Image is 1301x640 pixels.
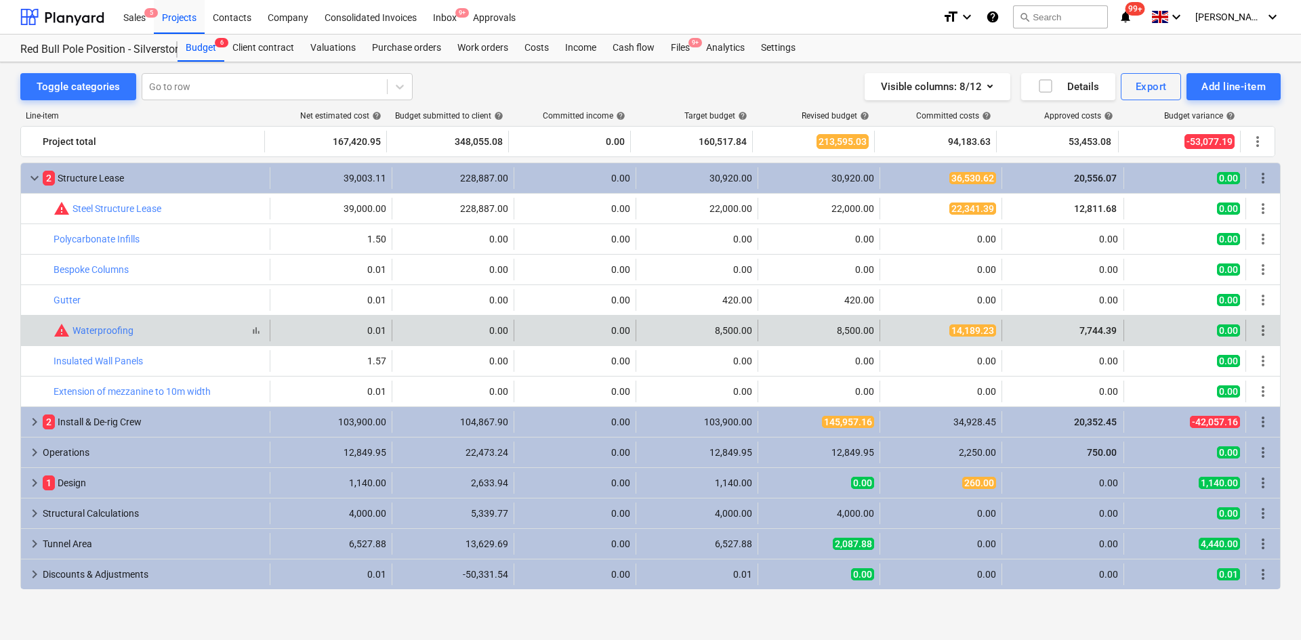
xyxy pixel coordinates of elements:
[395,111,503,121] div: Budget submitted to client
[276,477,386,488] div: 1,140.00
[642,477,752,488] div: 1,140.00
[1233,575,1301,640] iframe: Chat Widget
[764,325,874,336] div: 8,500.00
[26,475,43,491] span: keyboard_arrow_right
[26,536,43,552] span: keyboard_arrow_right
[398,264,508,275] div: 0.00
[1168,9,1184,25] i: keyboard_arrow_down
[520,203,630,214] div: 0.00
[851,477,874,489] span: 0.00
[764,203,874,214] div: 22,000.00
[636,131,747,152] div: 160,517.84
[1044,111,1113,121] div: Approved costs
[520,325,630,336] div: 0.00
[1037,78,1099,95] div: Details
[276,356,386,366] div: 1.57
[276,325,386,336] div: 0.01
[398,569,508,580] div: -50,331.54
[949,324,996,337] span: 14,189.23
[398,386,508,397] div: 0.00
[276,234,386,244] div: 1.50
[398,173,508,184] div: 228,887.00
[144,8,158,18] span: 5
[642,447,752,458] div: 12,849.95
[1217,446,1240,458] span: 0.00
[276,538,386,549] div: 6,527.88
[520,508,630,519] div: 0.00
[1008,508,1118,519] div: 0.00
[1217,294,1240,306] span: 0.00
[979,111,991,121] span: help
[520,356,630,366] div: 0.00
[604,35,663,62] a: Cash flow
[520,173,630,184] div: 0.00
[886,538,996,549] div: 0.00
[54,356,143,366] a: Insulated Wall Panels
[886,234,996,244] div: 0.00
[959,9,975,25] i: keyboard_arrow_down
[886,295,996,305] div: 0.00
[26,566,43,582] span: keyboard_arrow_right
[449,35,516,62] a: Work orders
[1250,133,1266,150] span: More actions
[764,264,874,275] div: 0.00
[43,167,264,189] div: Structure Lease
[698,35,753,62] div: Analytics
[663,35,698,62] div: Files
[398,295,508,305] div: 0.00
[1223,111,1235,121] span: help
[1217,233,1240,245] span: 0.00
[1021,73,1115,100] button: Details
[986,9,999,25] i: Knowledge base
[1255,200,1271,217] span: More actions
[764,234,874,244] div: 0.00
[520,447,630,458] div: 0.00
[276,508,386,519] div: 4,000.00
[857,111,869,121] span: help
[369,111,381,121] span: help
[886,508,996,519] div: 0.00
[1255,536,1271,552] span: More actions
[1126,2,1145,16] span: 99+
[1008,264,1118,275] div: 0.00
[392,131,503,152] div: 348,055.08
[557,35,604,62] a: Income
[886,417,996,427] div: 34,928.45
[764,508,874,519] div: 4,000.00
[753,35,804,62] a: Settings
[43,442,264,463] div: Operations
[1255,322,1271,339] span: More actions
[1255,231,1271,247] span: More actions
[1255,444,1271,461] span: More actions
[26,414,43,430] span: keyboard_arrow_right
[1217,355,1240,367] span: 0.00
[881,78,994,95] div: Visible columns : 8/12
[455,8,469,18] span: 9+
[276,417,386,427] div: 103,900.00
[642,295,752,305] div: 420.00
[178,35,224,62] a: Budget6
[20,73,136,100] button: Toggle categories
[802,111,869,121] div: Revised budget
[302,35,364,62] a: Valuations
[1217,568,1240,580] span: 0.01
[764,356,874,366] div: 0.00
[1255,261,1271,278] span: More actions
[1164,111,1235,121] div: Budget variance
[943,9,959,25] i: format_size
[1195,12,1263,22] span: [PERSON_NAME]
[43,475,55,490] span: 1
[398,538,508,549] div: 13,629.69
[224,35,302,62] a: Client contract
[642,203,752,214] div: 22,000.00
[1119,9,1132,25] i: notifications
[276,264,386,275] div: 0.01
[73,203,161,214] a: Steel Structure Lease
[642,538,752,549] div: 6,527.88
[642,569,752,580] div: 0.01
[276,447,386,458] div: 12,849.95
[43,411,264,433] div: Install & De-rig Crew
[43,563,264,585] div: Discounts & Adjustments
